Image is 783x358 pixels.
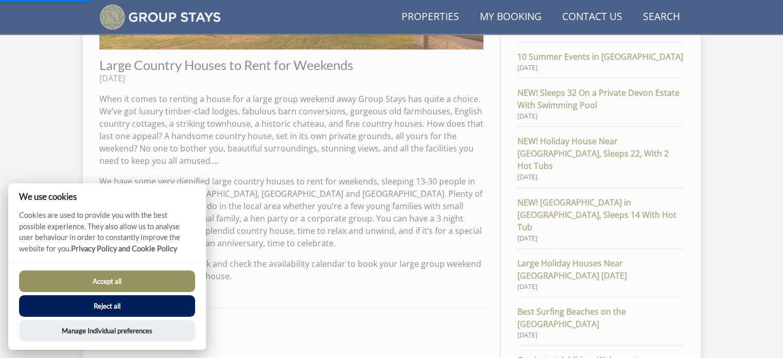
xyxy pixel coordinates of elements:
a: Large Holiday Houses Near [GEOGRAPHIC_DATA] [DATE] [DATE] [517,257,684,292]
button: Accept all [19,270,195,292]
a: Large Country Houses to Rent for Weekends [99,57,353,73]
strong: NEW! Sleeps 32 On a Private Devon Estate With Swimming Pool [517,87,684,111]
small: [DATE] [517,172,684,182]
strong: 10 Summer Events in [GEOGRAPHIC_DATA] [517,50,684,63]
p: When it comes to renting a house for a large group weekend away Group Stays has quite a choice. W... [99,93,484,167]
a: NEW! [GEOGRAPHIC_DATA] in [GEOGRAPHIC_DATA], Sleeps 14 With Hot Tub [DATE] [517,196,684,243]
small: [DATE] [517,233,684,243]
p: We have some very dignified large country houses to rent for weekends, sleeping 13-30 people in p... [99,175,484,249]
strong: Best Surfing Beaches on the [GEOGRAPHIC_DATA] [517,305,684,330]
a: Properties [397,6,463,29]
a: My Booking [476,6,546,29]
strong: Large Holiday Houses Near [GEOGRAPHIC_DATA] [DATE] [517,257,684,282]
h2: We use cookies [8,192,206,201]
img: Group Stays [99,4,221,30]
small: [DATE] [517,282,684,292]
small: [DATE] [517,330,684,340]
time: [DATE] [99,73,125,84]
a: Search [639,6,684,29]
strong: NEW! Holiday House Near [GEOGRAPHIC_DATA], Sleeps 22, With 2 Hot Tubs [517,135,684,172]
strong: NEW! [GEOGRAPHIC_DATA] in [GEOGRAPHIC_DATA], Sleeps 14 With Hot Tub [517,196,684,233]
a: Privacy Policy and Cookie Policy [71,244,177,253]
a: Best Surfing Beaches on the [GEOGRAPHIC_DATA] [DATE] [517,305,684,340]
a: Contact Us [558,6,627,29]
a: NEW! Sleeps 32 On a Private Devon Estate With Swimming Pool [DATE] [517,87,684,121]
button: Reject all [19,295,195,317]
a: 10 Summer Events in [GEOGRAPHIC_DATA] [DATE] [517,50,684,73]
button: Manage Individual preferences [19,320,195,342]
p: Tempted? Have a closer look and check the availability calendar to book your large group weekend ... [99,258,484,282]
small: [DATE] [517,63,684,73]
small: [DATE] [517,111,684,121]
p: Cookies are used to provide you with the best possible experience. They also allow us to analyse ... [8,210,206,262]
a: NEW! Holiday House Near [GEOGRAPHIC_DATA], Sleeps 22, With 2 Hot Tubs [DATE] [517,135,684,182]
